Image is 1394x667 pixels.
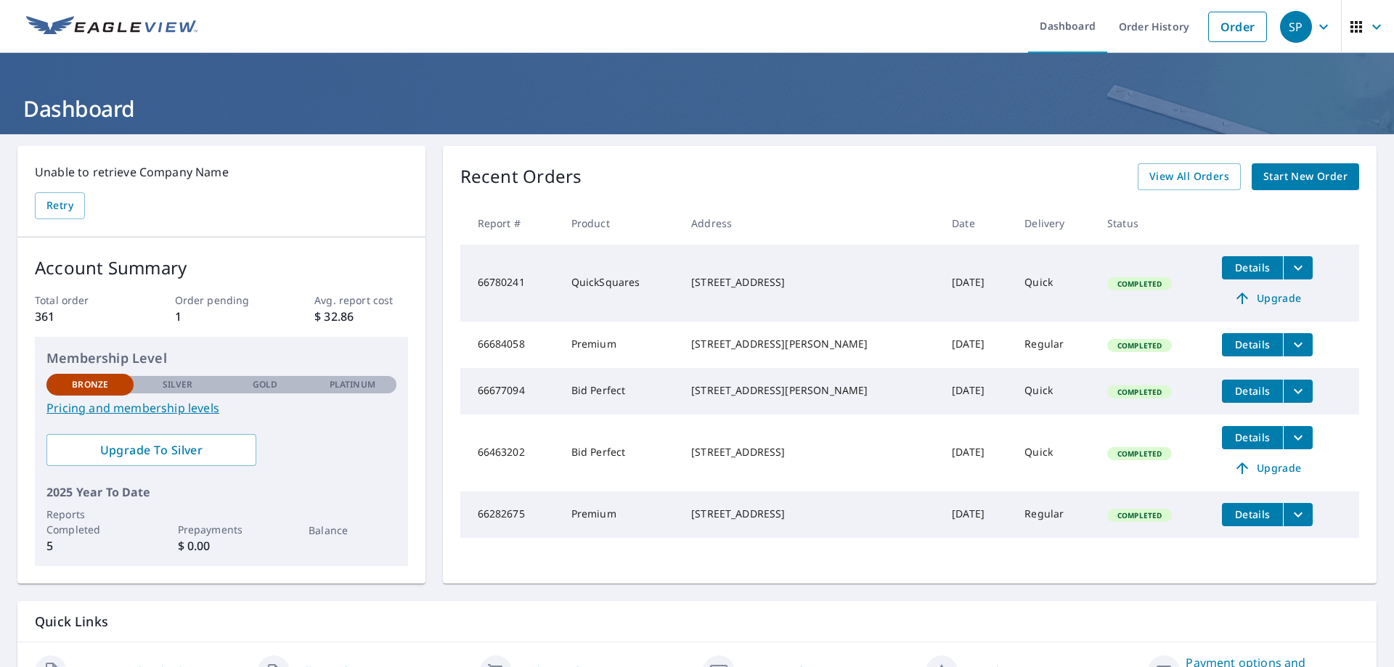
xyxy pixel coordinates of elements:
th: Report # [460,202,560,245]
span: Upgrade [1231,290,1304,307]
th: Delivery [1013,202,1096,245]
td: [DATE] [940,414,1013,491]
a: View All Orders [1138,163,1241,190]
a: Upgrade To Silver [46,434,256,466]
img: EV Logo [26,16,197,38]
a: Order [1208,12,1267,42]
a: Upgrade [1222,457,1313,480]
div: [STREET_ADDRESS] [691,507,929,521]
td: Quick [1013,368,1096,414]
p: 5 [46,537,134,555]
a: Pricing and membership levels [46,399,396,417]
p: 1 [175,308,268,325]
button: filesDropdownBtn-66684058 [1283,333,1313,356]
button: filesDropdownBtn-66282675 [1283,503,1313,526]
th: Product [560,202,680,245]
div: [STREET_ADDRESS] [691,275,929,290]
p: Reports Completed [46,507,134,537]
span: Details [1231,507,1274,521]
span: View All Orders [1149,168,1229,186]
span: Completed [1109,387,1170,397]
span: Completed [1109,510,1170,520]
button: Retry [35,192,85,219]
div: [STREET_ADDRESS][PERSON_NAME] [691,337,929,351]
p: Account Summary [35,255,408,281]
a: Start New Order [1252,163,1359,190]
td: [DATE] [940,245,1013,322]
button: filesDropdownBtn-66463202 [1283,426,1313,449]
span: Details [1231,337,1274,351]
p: Gold [253,378,277,391]
h1: Dashboard [17,94,1377,123]
p: Avg. report cost [314,292,407,308]
th: Date [940,202,1013,245]
td: Bid Perfect [560,368,680,414]
td: Quick [1013,245,1096,322]
p: $ 0.00 [178,537,265,555]
p: $ 32.86 [314,308,407,325]
p: Prepayments [178,522,265,537]
th: Address [680,202,940,245]
p: 2025 Year To Date [46,483,396,501]
td: 66684058 [460,322,560,368]
span: Start New Order [1263,168,1348,186]
span: Completed [1109,279,1170,289]
div: [STREET_ADDRESS][PERSON_NAME] [691,383,929,398]
button: detailsBtn-66463202 [1222,426,1283,449]
button: filesDropdownBtn-66780241 [1283,256,1313,279]
p: Unable to retrieve Company Name [35,163,408,181]
p: Platinum [330,378,375,391]
td: 66282675 [460,491,560,538]
td: QuickSquares [560,245,680,322]
span: Details [1231,430,1274,444]
span: Completed [1109,449,1170,459]
td: Regular [1013,322,1096,368]
button: filesDropdownBtn-66677094 [1283,380,1313,403]
td: Premium [560,491,680,538]
p: Bronze [72,378,108,391]
p: Total order [35,292,128,308]
td: 66463202 [460,414,560,491]
td: 66780241 [460,245,560,322]
button: detailsBtn-66684058 [1222,333,1283,356]
span: Upgrade To Silver [58,442,245,458]
td: [DATE] [940,322,1013,368]
td: Premium [560,322,680,368]
span: Completed [1109,340,1170,351]
a: Upgrade [1222,287,1313,310]
th: Status [1096,202,1210,245]
span: Retry [46,197,73,215]
td: Bid Perfect [560,414,680,491]
td: Regular [1013,491,1096,538]
div: SP [1280,11,1312,43]
div: [STREET_ADDRESS] [691,445,929,459]
button: detailsBtn-66780241 [1222,256,1283,279]
p: Order pending [175,292,268,308]
td: [DATE] [940,491,1013,538]
span: Upgrade [1231,459,1304,477]
p: Membership Level [46,348,396,368]
p: Quick Links [35,613,1359,631]
button: detailsBtn-66677094 [1222,380,1283,403]
p: Balance [309,523,396,538]
td: Quick [1013,414,1096,491]
span: Details [1231,384,1274,398]
td: [DATE] [940,368,1013,414]
p: Recent Orders [460,163,582,190]
button: detailsBtn-66282675 [1222,503,1283,526]
span: Details [1231,261,1274,274]
p: 361 [35,308,128,325]
td: 66677094 [460,368,560,414]
p: Silver [163,378,193,391]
